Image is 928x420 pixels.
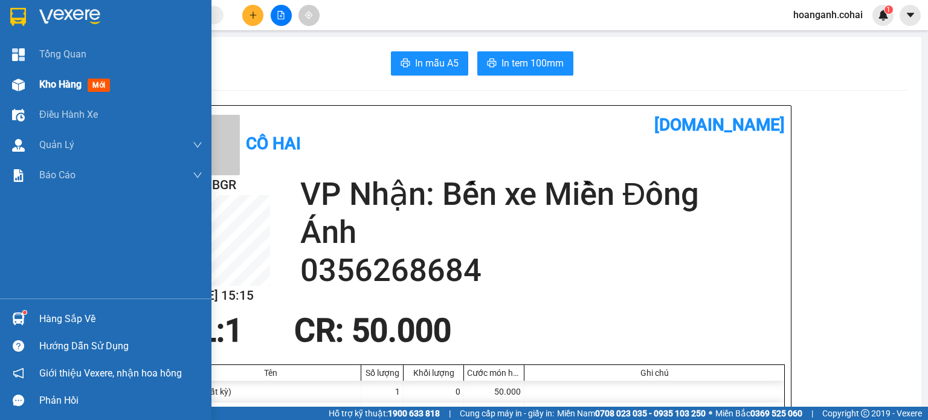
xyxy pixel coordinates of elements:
[39,79,82,90] span: Kho hàng
[449,407,451,420] span: |
[750,409,802,418] strong: 0369 525 060
[415,56,459,71] span: In mẫu A5
[811,407,813,420] span: |
[277,11,285,19] span: file-add
[10,8,26,26] img: logo-vxr
[404,381,464,402] div: 0
[477,51,573,76] button: printerIn tem 100mm
[39,392,202,410] div: Phản hồi
[39,47,86,62] span: Tổng Quan
[715,407,802,420] span: Miền Bắc
[595,409,706,418] strong: 0708 023 035 - 0935 103 250
[527,368,781,378] div: Ghi chú
[300,213,785,251] h2: Ánh
[654,115,785,135] b: [DOMAIN_NAME]
[12,79,25,91] img: warehouse-icon
[39,167,76,183] span: Báo cáo
[179,175,270,195] h2: FLX4IBGR
[361,381,404,402] div: 1
[23,311,27,314] sup: 1
[108,66,159,80] span: Krông Pa
[501,56,564,71] span: In tem 100mm
[13,340,24,352] span: question-circle
[304,11,313,19] span: aim
[193,170,202,180] span: down
[12,109,25,121] img: warehouse-icon
[39,366,182,381] span: Giới thiệu Vexere, nhận hoa hồng
[108,46,131,60] span: Gửi:
[108,83,144,105] span: 1 TX
[905,10,916,21] span: caret-down
[5,37,66,56] h2: FLX4IBGR
[861,409,869,418] span: copyright
[180,381,361,402] div: 1 TX (Bất kỳ)
[900,5,921,26] button: caret-down
[242,5,263,26] button: plus
[39,137,74,152] span: Quản Lý
[13,367,24,379] span: notification
[388,409,440,418] strong: 1900 633 818
[300,251,785,289] h2: 0356268684
[271,5,292,26] button: file-add
[557,407,706,420] span: Miền Nam
[407,368,460,378] div: Khối lượng
[39,310,202,328] div: Hàng sắp về
[886,5,891,14] span: 1
[12,139,25,152] img: warehouse-icon
[108,33,152,42] span: [DATE] 15:14
[298,5,320,26] button: aim
[364,368,400,378] div: Số lượng
[31,8,81,27] b: Cô Hai
[300,175,785,213] h2: VP Nhận: Bến xe Miền Đông
[401,58,410,69] span: printer
[246,134,301,153] b: Cô Hai
[487,58,497,69] span: printer
[88,79,110,92] span: mới
[179,286,270,306] h2: [DATE] 15:15
[878,10,889,21] img: icon-new-feature
[39,107,98,122] span: Điều hành xe
[183,368,358,378] div: Tên
[225,312,243,349] span: 1
[12,169,25,182] img: solution-icon
[884,5,893,14] sup: 1
[709,411,712,416] span: ⚪️
[13,395,24,406] span: message
[12,48,25,61] img: dashboard-icon
[784,7,872,22] span: hoanganh.cohai
[467,368,521,378] div: Cước món hàng
[39,337,202,355] div: Hướng dẫn sử dụng
[391,51,468,76] button: printerIn mẫu A5
[460,407,554,420] span: Cung cấp máy in - giấy in:
[193,140,202,150] span: down
[294,312,451,349] span: CR : 50.000
[12,312,25,325] img: warehouse-icon
[464,381,524,402] div: 50.000
[329,407,440,420] span: Hỗ trợ kỹ thuật:
[249,11,257,19] span: plus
